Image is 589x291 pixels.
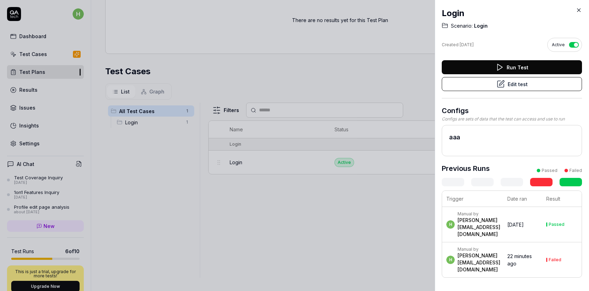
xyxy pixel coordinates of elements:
[507,253,532,266] time: 22 minutes ago
[446,220,455,229] span: h
[451,22,473,29] span: Scenario:
[460,42,474,47] time: [DATE]
[442,163,490,174] h3: Previous Runs
[449,132,575,142] h2: aaa
[442,60,582,74] button: Run Test
[442,116,582,122] div: Configs are sets of data that the test can access and use to run
[549,258,561,262] div: Failed
[442,105,582,116] h3: Configs
[503,191,542,207] th: Date ran
[442,191,503,207] th: Trigger
[458,217,500,238] div: [PERSON_NAME][EMAIL_ADDRESS][DOMAIN_NAME]
[442,42,474,48] div: Created
[569,167,582,174] div: Failed
[458,252,500,273] div: [PERSON_NAME][EMAIL_ADDRESS][DOMAIN_NAME]
[473,22,488,29] span: Login
[552,42,565,48] span: Active
[542,191,582,207] th: Result
[442,7,582,20] h2: Login
[458,211,500,217] div: Manual by
[507,222,524,228] time: [DATE]
[458,247,500,252] div: Manual by
[442,77,582,91] button: Edit test
[446,256,455,264] span: h
[542,167,557,174] div: Passed
[549,222,564,227] div: Passed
